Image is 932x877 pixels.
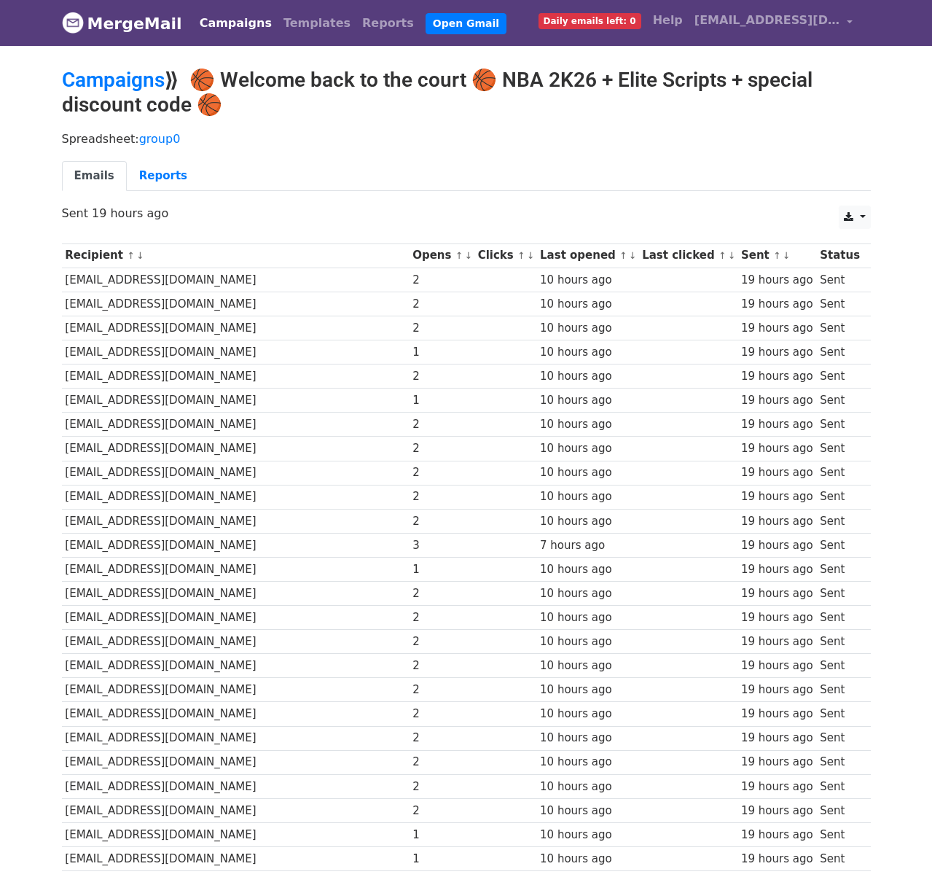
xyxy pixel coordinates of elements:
th: Sent [737,243,816,268]
a: Templates [278,9,356,38]
td: Sent [816,798,863,822]
div: 1 [412,344,471,361]
td: Sent [816,365,863,389]
td: Sent [816,413,863,437]
div: 19 hours ago [741,682,813,698]
td: [EMAIL_ADDRESS][DOMAIN_NAME] [62,798,410,822]
div: 10 hours ago [540,634,635,650]
a: Emails [62,161,127,191]
div: 10 hours ago [540,803,635,819]
a: ↓ [527,250,535,261]
td: Sent [816,702,863,726]
a: MergeMail [62,8,182,39]
a: ↑ [718,250,727,261]
td: [EMAIL_ADDRESS][DOMAIN_NAME] [62,485,410,509]
div: 19 hours ago [741,344,813,361]
td: [EMAIL_ADDRESS][DOMAIN_NAME] [62,774,410,798]
h2: ⟫ 🏀 Welcome back to the court 🏀 NBA 2K26 + Elite Scripts + special discount code 🏀 [62,68,871,117]
div: 2 [412,706,471,722]
a: Reports [127,161,200,191]
td: Sent [816,822,863,846]
td: [EMAIL_ADDRESS][DOMAIN_NAME] [62,413,410,437]
div: 1 [412,851,471,868]
td: [EMAIL_ADDRESS][DOMAIN_NAME] [62,678,410,702]
td: [EMAIL_ADDRESS][DOMAIN_NAME] [62,316,410,340]
div: 2 [412,658,471,674]
div: 10 hours ago [540,561,635,578]
a: ↓ [136,250,144,261]
div: 19 hours ago [741,513,813,530]
td: [EMAIL_ADDRESS][DOMAIN_NAME] [62,461,410,485]
td: [EMAIL_ADDRESS][DOMAIN_NAME] [62,268,410,292]
div: 19 hours ago [741,803,813,819]
div: 7 hours ago [540,537,635,554]
div: 19 hours ago [741,609,813,626]
td: Sent [816,630,863,654]
td: Sent [816,606,863,630]
div: 19 hours ago [741,827,813,843]
div: 2 [412,296,471,313]
div: 19 hours ago [741,440,813,457]
div: 2 [412,634,471,650]
td: [EMAIL_ADDRESS][DOMAIN_NAME] [62,630,410,654]
td: Sent [816,340,863,365]
td: [EMAIL_ADDRESS][DOMAIN_NAME] [62,365,410,389]
a: ↓ [464,250,472,261]
div: 10 hours ago [540,488,635,505]
a: ↑ [455,250,463,261]
a: Daily emails left: 0 [533,6,647,35]
td: Sent [816,437,863,461]
div: 19 hours ago [741,320,813,337]
td: Sent [816,485,863,509]
div: 10 hours ago [540,851,635,868]
td: Sent [816,533,863,557]
div: 2 [412,585,471,602]
div: 19 hours ago [741,416,813,433]
th: Opens [409,243,474,268]
td: Sent [816,678,863,702]
th: Clicks [474,243,536,268]
div: 19 hours ago [741,537,813,554]
td: Sent [816,268,863,292]
div: 10 hours ago [540,464,635,481]
th: Last opened [536,243,638,268]
div: 2 [412,609,471,626]
div: 2 [412,754,471,771]
div: 2 [412,368,471,385]
td: [EMAIL_ADDRESS][DOMAIN_NAME] [62,847,410,871]
div: 19 hours ago [741,779,813,795]
div: 19 hours ago [741,754,813,771]
div: 10 hours ago [540,368,635,385]
td: Sent [816,461,863,485]
div: 10 hours ago [540,827,635,843]
div: 2 [412,682,471,698]
div: 2 [412,488,471,505]
div: 10 hours ago [540,682,635,698]
td: [EMAIL_ADDRESS][DOMAIN_NAME] [62,340,410,365]
div: 2 [412,416,471,433]
div: 19 hours ago [741,658,813,674]
a: ↑ [517,250,525,261]
div: 19 hours ago [741,296,813,313]
div: 10 hours ago [540,513,635,530]
td: Sent [816,847,863,871]
td: [EMAIL_ADDRESS][DOMAIN_NAME] [62,533,410,557]
td: [EMAIL_ADDRESS][DOMAIN_NAME] [62,509,410,533]
div: 10 hours ago [540,658,635,674]
div: 19 hours ago [741,488,813,505]
div: 10 hours ago [540,440,635,457]
td: Sent [816,654,863,678]
td: [EMAIL_ADDRESS][DOMAIN_NAME] [62,557,410,581]
a: ↓ [629,250,637,261]
div: 1 [412,392,471,409]
a: ↓ [728,250,736,261]
div: 10 hours ago [540,296,635,313]
a: ↓ [783,250,791,261]
td: [EMAIL_ADDRESS][DOMAIN_NAME] [62,389,410,413]
td: Sent [816,292,863,316]
div: 2 [412,513,471,530]
div: 2 [412,272,471,289]
a: Campaigns [62,68,165,92]
div: 19 hours ago [741,634,813,650]
td: [EMAIL_ADDRESS][DOMAIN_NAME] [62,606,410,630]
